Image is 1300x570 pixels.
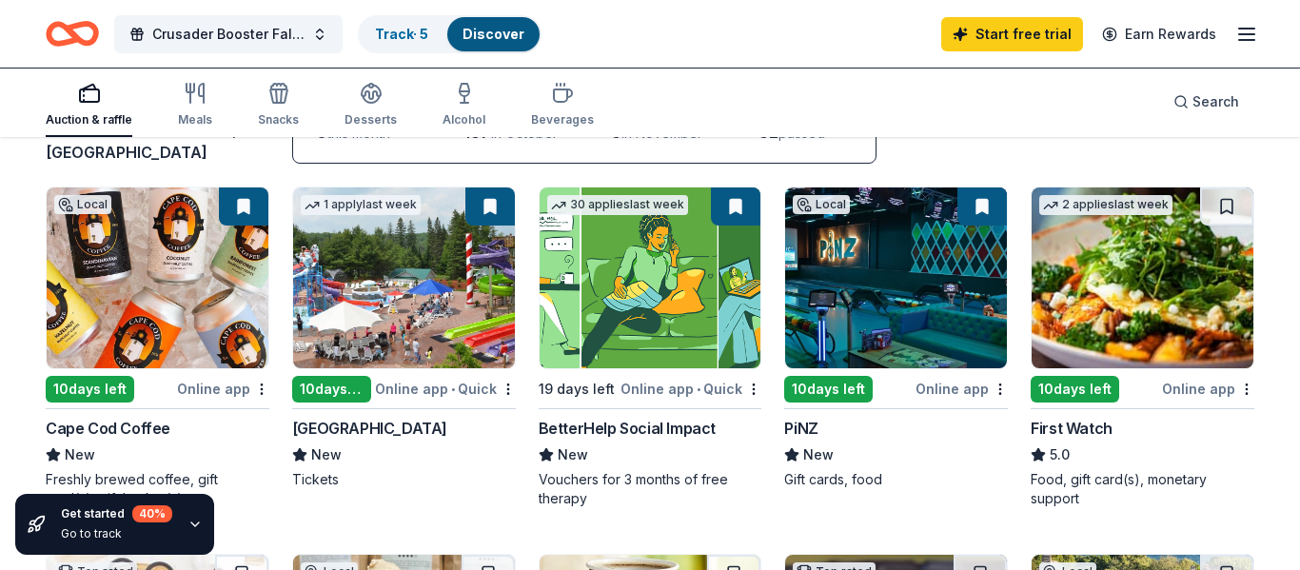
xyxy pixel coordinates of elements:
button: Crusader Booster Fall Social [114,15,343,53]
div: Tickets [292,470,516,489]
img: Image for First Watch [1032,187,1253,368]
div: 10 days left [784,376,873,403]
div: Local [54,195,111,214]
a: Discover [463,26,524,42]
div: 10 days left [46,376,134,403]
button: Auction & raffle [46,74,132,137]
a: Image for Santa's Village1 applylast week10days leftOnline app•Quick[GEOGRAPHIC_DATA]NewTickets [292,187,516,489]
span: • [451,382,455,397]
a: Earn Rewards [1091,17,1228,51]
a: Image for BetterHelp Social Impact30 applieslast week19 days leftOnline app•QuickBetterHelp Socia... [539,187,762,508]
div: results [46,118,269,164]
img: Image for Cape Cod Coffee [47,187,268,368]
div: Alcohol [443,112,485,128]
div: Food, gift card(s), monetary support [1031,470,1254,508]
span: • [697,382,700,397]
button: Meals [178,74,212,137]
button: Track· 5Discover [358,15,542,53]
div: Online app Quick [620,377,761,401]
img: Image for BetterHelp Social Impact [540,187,761,368]
div: Local [793,195,850,214]
div: Desserts [345,112,397,128]
div: 19 days left [539,378,615,401]
div: Online app [177,377,269,401]
button: Alcohol [443,74,485,137]
div: Snacks [258,112,299,128]
div: Online app [1162,377,1254,401]
div: Gift cards, food [784,470,1008,489]
span: Search [1192,90,1239,113]
span: New [311,443,342,466]
button: Snacks [258,74,299,137]
button: Beverages [531,74,594,137]
img: Image for Santa's Village [293,187,515,368]
span: 5.0 [1050,443,1070,466]
a: Home [46,11,99,56]
div: Auction & raffle [46,112,132,128]
div: 2 applies last week [1039,195,1172,215]
a: Image for Cape Cod CoffeeLocal10days leftOnline appCape Cod CoffeeNewFreshly brewed coffee, gift ... [46,187,269,508]
div: First Watch [1031,417,1113,440]
div: Vouchers for 3 months of free therapy [539,470,762,508]
div: Online app [916,377,1008,401]
a: Start free trial [941,17,1083,51]
a: Image for First Watch2 applieslast week10days leftOnline appFirst Watch5.0Food, gift card(s), mon... [1031,187,1254,508]
div: Meals [178,112,212,128]
img: Image for PiNZ [785,187,1007,368]
div: 1 apply last week [301,195,421,215]
div: Online app Quick [375,377,516,401]
div: Cape Cod Coffee [46,417,170,440]
span: New [65,443,95,466]
div: Get started [61,505,172,522]
button: Search [1158,83,1254,121]
a: Track· 5 [375,26,428,42]
span: New [558,443,588,466]
div: Beverages [531,112,594,128]
span: Crusader Booster Fall Social [152,23,305,46]
div: 40 % [132,505,172,522]
div: BetterHelp Social Impact [539,417,716,440]
a: Image for PiNZLocal10days leftOnline appPiNZNewGift cards, food [784,187,1008,489]
div: Go to track [61,526,172,541]
div: 30 applies last week [547,195,688,215]
div: 10 days left [292,376,371,403]
div: Freshly brewed coffee, gift card(s), gift basket(s) [46,470,269,508]
div: [GEOGRAPHIC_DATA] [292,417,447,440]
div: 10 days left [1031,376,1119,403]
div: PiNZ [784,417,817,440]
button: Desserts [345,74,397,137]
span: New [803,443,834,466]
